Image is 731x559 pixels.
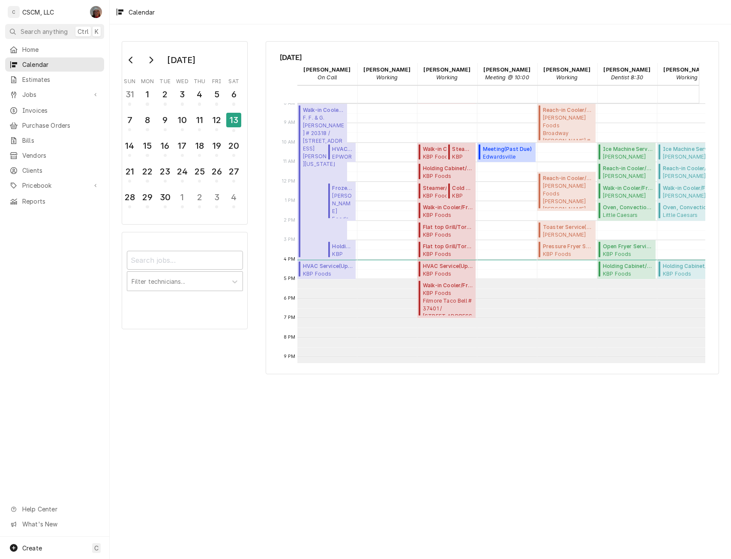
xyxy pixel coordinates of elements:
span: KBP Foods Landmarks Taco Bell #37048 / [STREET_ADDRESS][US_STATE] [663,270,713,277]
span: Open Fryer Service ( Uninvoiced ) [603,243,653,250]
div: 6 [227,88,240,101]
a: Go to Pricebook [5,178,104,192]
div: [Service] Open Fryer Service KBP Foods Landmarks Taco Bell #37048 / 620 E. Landmarks Blvd, Alton,... [597,240,656,260]
div: [Service] Walk-in Cooler/Freezer Service Call KBP Foods Royal Gorge Taco Bell #37396 / 1112 Royal... [417,143,467,162]
span: Walk-in Cooler/Freezer Service Call ( Upcoming ) [423,282,473,289]
span: 9 AM [282,119,298,126]
th: Monday [138,75,156,85]
div: 7 [123,114,136,126]
span: 5 PM [282,275,298,282]
span: HVAC Service ( Upcoming ) [423,262,473,270]
div: Holding Cabinet/Warmer Service(Parts Needed/Research)KBP FoodsLandmarks Taco Bell #37048 / [STREE... [597,260,656,279]
div: 16 [159,139,172,152]
div: [Service] Steamer/Salamander/Cheesemelter Service KBP Foods Royal Gorge Taco Bell #37396 / 1112 R... [446,143,476,162]
span: Walk-in Cooler/Freezer Service Call ( Uninvoiced ) [423,145,464,153]
div: [Service] Holding Cabinet/Warmer Service KBP Foods Landmarks Taco Bell #37048 / 620 E. Landmarks ... [597,260,656,279]
div: Walk-in Cooler/Freezer Service Call(Uninvoiced)[PERSON_NAME] FoodsSwansea [PERSON_NAME] #10677 / ... [597,182,656,201]
div: [Service] Holding Cabinet/Warmer Service KBP Foods Wentzville KFC #5845 / 718 W. Pearce Blvd, Wen... [327,240,356,260]
span: Ice Machine Service ( Active ) [663,145,713,153]
div: 10 [176,114,189,126]
button: Go to previous month [123,53,140,67]
div: [Service] HVAC Service KBP Foods Royal Gorge Taco Bell #37396 / 1112 Royal Gorge Blvd, Canon City... [417,260,476,279]
div: Toaster Service(Cancelled)[PERSON_NAME] FoodsCarlyle Ave [PERSON_NAME] #5200 / [STREET_ADDRESS][U... [537,221,596,240]
div: Walk-in Cooler/Freezer Service Call(Return for Follow-Up)F. F. & G.[PERSON_NAME] # 20318 / [STREE... [297,104,347,260]
div: Meeting(Past Due)Edwardsville Captain D'sEdwardsville Captain D's / [STREET_ADDRESS][PERSON_NAME]... [477,143,536,162]
span: KBP Foods Landmarks Taco Bell #37048 / [STREET_ADDRESS][US_STATE] [603,250,653,257]
div: 24 [176,165,189,178]
div: Walk-in Cooler/Freezer Service Call(Upcoming)KBP FoodsFilmore Taco Bell # 37401 / [STREET_ADDRESS... [417,279,476,318]
div: Calendar Calendar [266,41,719,374]
div: 15 [141,139,154,152]
div: 27 [227,165,240,178]
span: Pressure Fryer Service ( Past Due ) [543,243,593,250]
div: 3 [210,191,223,204]
span: Jobs [22,90,87,99]
div: Calendar Filters [122,232,248,329]
div: [DATE] [164,53,198,67]
span: [PERSON_NAME] Foods [PERSON_NAME] [PERSON_NAME] #32731 / [GEOGRAPHIC_DATA][US_STATE] [543,182,593,208]
button: Search anythingCtrlK [5,24,104,39]
div: [Service] Toaster Service Estel Foods Carlyle Ave McDonald's #5200 / 906 Carlyle Ave, Belleville,... [537,221,596,240]
th: Saturday [225,75,243,85]
span: Reach-in Cooler/Freezer Service ( Active ) [663,165,713,172]
strong: [PERSON_NAME] [543,66,590,73]
div: Holding Cabinet/Warmer Service(Past Due)KBP FoodsWentzville KFC #[STREET_ADDRESS][PERSON_NAME][US... [327,240,356,260]
a: Go to Help Center [5,502,104,516]
span: [PERSON_NAME] Foods Carlyle Ave [PERSON_NAME] #5200 / [STREET_ADDRESS][US_STATE] [543,231,593,238]
span: Vendors [22,151,100,160]
div: Reach-in Cooler/Freezer Service(Active)[PERSON_NAME] FoodsBroadway [PERSON_NAME] # 35374 / [STREE... [537,104,596,143]
span: Reach-in Cooler/Freezer Service ( Active ) [543,106,593,114]
span: [PERSON_NAME] Foods Swansea [PERSON_NAME] #10677 / [STREET_ADDRESS][US_STATE][US_STATE] [603,192,653,199]
div: Oven, Convection/Combi/Pizza/Conveyor Service(Parts Needed/Research)Little Caesars Wood River[GEO... [657,201,716,221]
strong: [PERSON_NAME] [483,66,530,73]
span: Holding Cabinet/Warmer Service ( Past Due ) [332,243,353,250]
div: Cold Well/Refrigerated Prep table/Cold Line(Finalized)KBP Foods[GEOGRAPHIC_DATA] # 37411 / [STREE... [446,182,476,201]
span: 7 PM [282,314,298,321]
span: 8 PM [282,334,298,341]
span: Home [22,45,100,54]
div: Calendar Filters [127,243,243,300]
div: 8 [141,114,154,126]
span: 12 PM [280,178,298,185]
div: 2 [159,88,172,101]
span: 10 AM [280,139,298,146]
div: [Service] Reach-in Cooler/Freezer Service Estel Foods Broadway McDonald's # 35374 / 6124 N Broadw... [537,104,596,143]
span: 3 PM [282,236,298,243]
div: 1 [176,191,189,204]
div: Pressure Fryer Service(Past Due)KBP FoodsJungermann KFC #[STREET_ADDRESS][PERSON_NAME][US_STATE] [537,240,596,260]
span: Little Caesars Wood River [GEOGRAPHIC_DATA] / [STREET_ADDRESS][US_STATE] [603,211,653,218]
a: Calendar [5,57,104,72]
div: 29 [141,191,154,204]
div: C [8,6,20,18]
div: DV [90,6,102,18]
div: 25 [193,165,206,178]
span: Walk-in Cooler/Freezer Service Call ( Uninvoiced ) [603,184,653,192]
span: [PERSON_NAME] Foods Swansea [PERSON_NAME] #10677 / [STREET_ADDRESS][US_STATE][US_STATE] [663,172,713,179]
span: C [94,544,99,553]
span: Holding Cabinet/Warmer Service ( Parts Needed/Research ) [663,262,713,270]
div: 3 [176,88,189,101]
a: Invoices [5,103,104,117]
a: Reports [5,194,104,208]
th: Sunday [121,75,138,85]
div: 21 [123,165,136,178]
div: Holding Cabinet/Warmer Service(Parts Needed/Research)KBP FoodsLandmarks Taco Bell #37048 / [STREE... [657,260,716,279]
span: 1 PM [283,197,298,204]
div: Open Fryer Service(Uninvoiced)KBP FoodsLandmarks Taco Bell #37048 / [STREET_ADDRESS][US_STATE] [597,240,656,260]
div: 28 [123,191,136,204]
span: Reach-in Cooler/Freezer Service ( Active ) [603,165,653,172]
div: 11 [193,114,206,126]
div: [Service] Walk-in Cooler/Freezer Service Call KBP Foods Royal Gorge Taco Bell #37396 / 1112 Royal... [417,201,476,221]
div: Reach-in Cooler/Freezer Service(Return for Follow-Up)[PERSON_NAME] Foods[PERSON_NAME] [PERSON_NAM... [537,172,596,211]
span: [PERSON_NAME] Foods Swansea [PERSON_NAME] #10677 / [STREET_ADDRESS][US_STATE][US_STATE] [603,172,653,179]
div: 31 [123,88,136,101]
span: KBP Foods Royal Gorge Taco Bell #37396 / [STREET_ADDRESS][US_STATE] [423,211,473,218]
div: Reach-in Cooler/Freezer Service(Active)[PERSON_NAME] FoodsSwansea [PERSON_NAME] #10677 / [STREET_... [597,162,656,182]
div: Jonnie Pakovich - Working [537,63,597,84]
div: Steamer/Salamander/Cheesemelter Service(Active)KBP FoodsRoyal Gorge Taco Bell #37396 / [STREET_AD... [446,143,476,162]
div: James Bain - Meeting @ 10:00 [477,63,537,84]
a: Purchase Orders [5,118,104,132]
div: [Service] Cold Well/Refrigerated Prep table/Cold Line KBP Foods Mesa Ridge Taco Bell # 37411 / 69... [446,182,476,201]
em: Working [556,74,578,81]
div: [Service] HVAC Service KBP Foods Wentzville KFC #5845 / 718 W. Pearce Blvd, Wentzville, Missouri ... [297,260,356,279]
